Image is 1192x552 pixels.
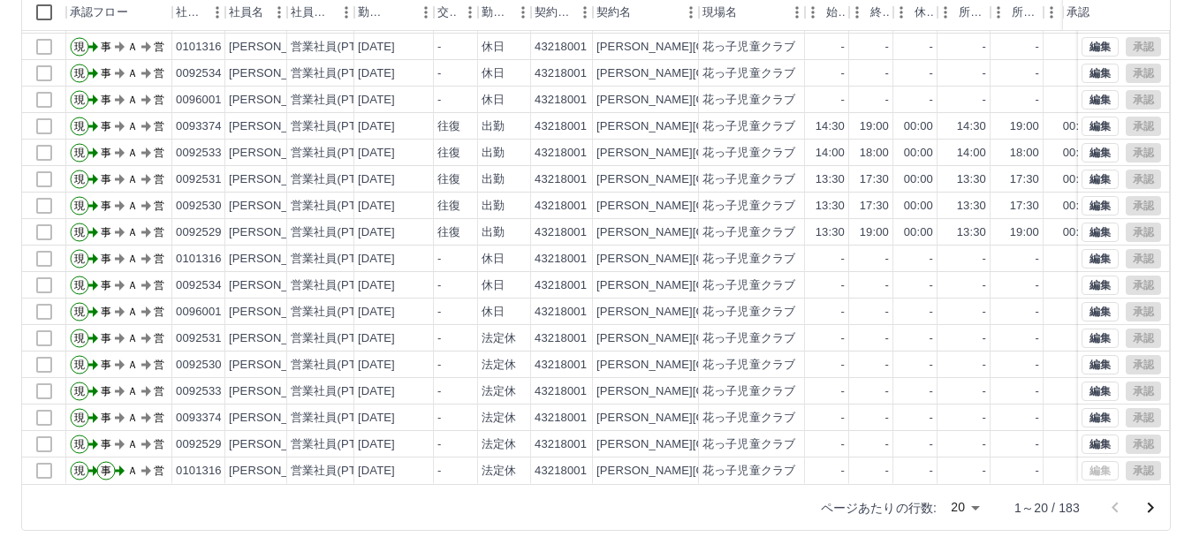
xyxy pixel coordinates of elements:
div: 13:30 [957,198,986,215]
div: - [885,251,889,268]
div: [PERSON_NAME] [229,39,325,56]
text: 現 [74,200,85,212]
div: 出勤 [482,171,505,188]
div: - [885,39,889,56]
div: - [930,251,933,268]
div: 花っ子児童クラブ [702,330,795,347]
div: - [841,330,845,347]
text: Ａ [127,120,138,132]
div: - [885,357,889,374]
button: 編集 [1082,143,1119,163]
text: 営 [154,359,164,371]
text: 営 [154,200,164,212]
text: 営 [154,147,164,159]
text: 現 [74,306,85,318]
text: Ａ [127,279,138,291]
div: 0101316 [176,39,222,56]
text: 現 [74,279,85,291]
div: 0092534 [176,65,222,82]
div: [PERSON_NAME][GEOGRAPHIC_DATA] [596,39,815,56]
div: [PERSON_NAME] [229,145,325,162]
div: 花っ子児童クラブ [702,92,795,109]
div: [DATE] [358,39,395,56]
text: Ａ [127,332,138,344]
div: 00:00 [1063,198,1092,215]
text: 事 [101,147,111,159]
div: - [1036,251,1039,268]
text: Ａ [127,67,138,79]
div: 00:00 [904,198,933,215]
div: 花っ子児童クラブ [702,224,795,241]
div: 17:30 [1010,171,1039,188]
div: [PERSON_NAME] [229,224,325,241]
div: 0092531 [176,330,222,347]
div: 休日 [482,39,505,56]
text: 営 [154,226,164,238]
button: 編集 [1082,276,1119,295]
div: 19:00 [1010,224,1039,241]
text: 現 [74,332,85,344]
div: - [841,251,845,268]
text: Ａ [127,306,138,318]
div: [PERSON_NAME][GEOGRAPHIC_DATA] [596,330,815,347]
div: [PERSON_NAME][GEOGRAPHIC_DATA] [596,171,815,188]
div: - [885,65,889,82]
div: [PERSON_NAME] [229,383,325,400]
div: 営業社員(PT契約) [291,224,383,241]
text: 現 [74,41,85,53]
text: 事 [101,332,111,344]
div: 0092534 [176,277,222,294]
div: - [983,304,986,321]
text: 現 [74,359,85,371]
div: 00:00 [1063,224,1092,241]
text: 営 [154,120,164,132]
text: 事 [101,173,111,185]
text: Ａ [127,94,138,106]
div: 0092529 [176,224,222,241]
div: 14:00 [816,145,845,162]
div: 営業社員(PT契約) [291,92,383,109]
div: [DATE] [358,145,395,162]
div: [PERSON_NAME] [229,171,325,188]
div: [DATE] [358,65,395,82]
div: [PERSON_NAME][GEOGRAPHIC_DATA] [596,198,815,215]
button: 編集 [1082,170,1119,189]
text: 事 [101,359,111,371]
div: 43218001 [535,198,587,215]
div: 00:00 [1063,118,1092,135]
text: Ａ [127,41,138,53]
div: - [1036,65,1039,82]
div: [PERSON_NAME] [229,92,325,109]
text: 営 [154,173,164,185]
div: 営業社員(PT契約) [291,171,383,188]
div: 43218001 [535,251,587,268]
div: 営業社員(PT契約) [291,145,383,162]
button: 次のページへ [1133,490,1168,526]
text: 事 [101,279,111,291]
div: [PERSON_NAME] [229,277,325,294]
div: - [930,92,933,109]
button: 編集 [1082,90,1119,110]
text: Ａ [127,147,138,159]
div: 0096001 [176,304,222,321]
div: 43218001 [535,224,587,241]
div: 往復 [437,198,460,215]
div: 19:00 [1010,118,1039,135]
div: - [1036,92,1039,109]
div: 花っ子児童クラブ [702,251,795,268]
div: 0092530 [176,357,222,374]
div: 営業社員(PT契約) [291,65,383,82]
div: [PERSON_NAME] [229,65,325,82]
text: 現 [74,147,85,159]
div: 13:30 [816,171,845,188]
div: 14:30 [816,118,845,135]
div: 営業社員(PT契約) [291,39,383,56]
div: 43218001 [535,357,587,374]
div: - [983,65,986,82]
button: 編集 [1082,329,1119,348]
div: - [983,277,986,294]
text: Ａ [127,359,138,371]
div: - [885,277,889,294]
div: - [930,277,933,294]
div: - [437,65,441,82]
